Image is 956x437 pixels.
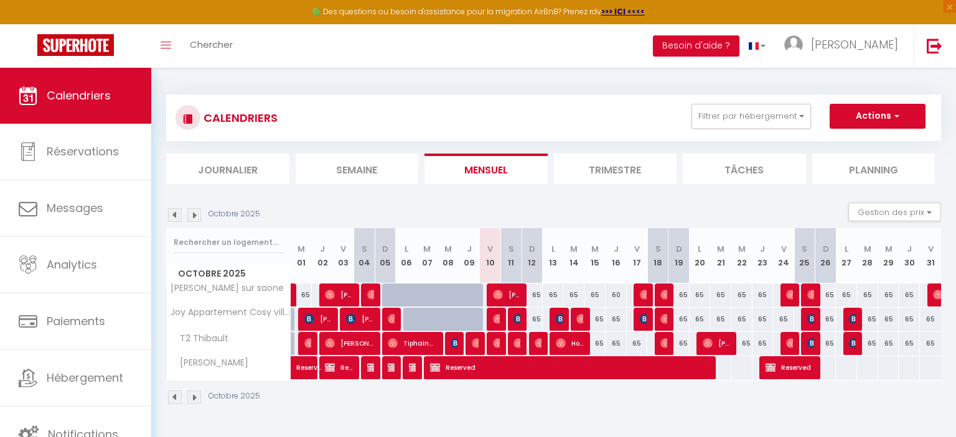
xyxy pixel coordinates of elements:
span: CARENE THO [807,331,814,355]
img: Super Booking [37,34,114,56]
th: 23 [752,228,774,283]
div: 65 [668,332,690,355]
span: [PERSON_NAME] [660,307,667,331]
span: [PERSON_NAME] [660,283,667,306]
div: 65 [899,332,920,355]
span: Reserved [296,349,325,373]
div: 65 [815,283,836,306]
a: Chercher [180,24,242,68]
abbr: V [487,243,493,255]
button: Filtrer par hébergement [691,104,811,129]
div: 60 [606,283,627,306]
th: 01 [291,228,312,283]
span: Airbnb available) [388,356,395,379]
span: [PERSON_NAME] [304,331,311,355]
abbr: M [423,243,431,255]
th: 07 [417,228,438,283]
abbr: J [760,243,765,255]
div: 65 [606,332,627,355]
span: [PERSON_NAME] [807,307,814,331]
button: Actions [830,104,926,129]
li: Semaine [296,154,419,184]
input: Rechercher un logement... [174,231,284,254]
span: [PERSON_NAME] [346,307,373,331]
abbr: M [738,243,746,255]
div: 65 [522,283,543,306]
abbr: S [362,243,367,255]
span: [PERSON_NAME] [325,331,373,355]
div: 65 [857,332,878,355]
div: 65 [857,308,878,331]
span: Maximin GNIE FOKWA [640,307,647,331]
abbr: M [444,243,452,255]
th: 08 [438,228,459,283]
span: [PERSON_NAME] [535,331,541,355]
div: 65 [878,308,899,331]
span: Paiements [47,313,105,329]
a: >>> ICI <<<< [601,6,645,17]
th: 03 [333,228,354,283]
h3: CALENDRIERS [200,104,278,132]
div: 65 [584,332,606,355]
th: 31 [920,228,941,283]
span: [PERSON_NAME] [556,307,563,331]
span: [PERSON_NAME] [169,356,251,370]
div: 65 [815,308,836,331]
span: Hocine Bencherab [556,331,583,355]
span: [PERSON_NAME] [451,331,457,355]
div: 65 [920,332,941,355]
span: [PERSON_NAME] [786,283,793,306]
span: [PERSON_NAME] sur saone [169,283,284,293]
th: 29 [878,228,899,283]
span: Joy Appartement Cosy villefranche sur [GEOGRAPHIC_DATA] [169,308,293,317]
span: [PERSON_NAME] [493,283,520,306]
abbr: M [717,243,724,255]
div: 65 [878,332,899,355]
span: Calendriers [47,88,111,103]
span: Analytics [47,257,97,272]
span: [PERSON_NAME] [472,331,479,355]
button: Besoin d'aide ? [653,35,739,57]
span: [PERSON_NAME] [811,37,898,52]
abbr: M [298,243,305,255]
div: 65 [668,283,690,306]
abbr: M [570,243,578,255]
th: 13 [543,228,564,283]
div: 65 [731,283,752,306]
span: Tiphaine Codrescu [388,331,436,355]
th: 11 [500,228,522,283]
th: 18 [647,228,668,283]
span: Reserved [325,356,352,379]
abbr: M [591,243,599,255]
div: 65 [563,283,584,306]
abbr: M [864,243,871,255]
span: Messages [47,200,103,216]
div: 65 [731,308,752,331]
div: 65 [690,308,711,331]
span: Mehdy Sendron [493,331,500,355]
div: 65 [836,283,857,306]
abbr: J [467,243,472,255]
div: 65 [710,283,731,306]
span: [PERSON_NAME] Jam [513,307,520,331]
div: 65 [543,283,564,306]
span: Réservations [47,144,119,159]
div: 65 [752,308,774,331]
span: Reserved [766,356,813,379]
div: 65 [291,283,312,306]
th: 27 [836,228,857,283]
span: [PERSON_NAME] [640,283,647,306]
th: 26 [815,228,836,283]
span: Airbnb available) [367,356,374,379]
span: Airbnb available) [409,356,416,379]
a: [PERSON_NAME] [291,283,298,307]
div: 65 [731,332,752,355]
abbr: L [551,243,555,255]
span: [PERSON_NAME] [367,283,374,306]
div: 65 [690,283,711,306]
li: Mensuel [424,154,548,184]
abbr: M [885,243,893,255]
a: ... [PERSON_NAME] [775,24,914,68]
abbr: D [529,243,535,255]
